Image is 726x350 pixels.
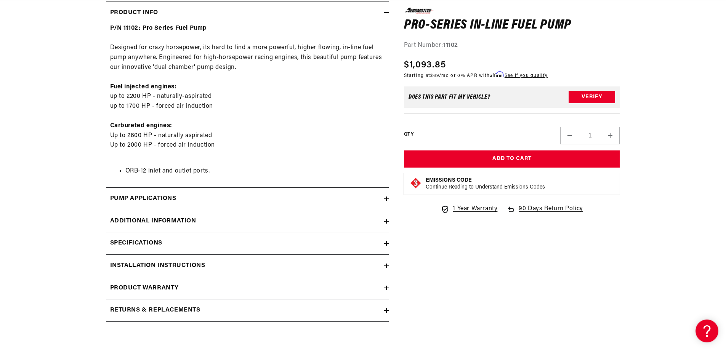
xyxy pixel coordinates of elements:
h2: Product Info [110,8,158,18]
label: QTY [404,131,413,138]
h2: Installation Instructions [110,261,205,271]
summary: Product Info [106,2,389,24]
strong: 11102 [443,42,458,48]
strong: Fuel injected engines: [110,84,177,90]
h2: Specifications [110,238,162,248]
span: 90 Days Return Policy [519,204,583,222]
summary: Product warranty [106,277,389,299]
span: Affirm [490,71,503,77]
p: Designed for crazy horsepower, its hard to find a more powerful, higher flowing, in-line fuel pum... [110,24,385,160]
strong: Emissions Code [426,177,472,183]
summary: Returns & replacements [106,299,389,321]
summary: Installation Instructions [106,255,389,277]
p: Starting at /mo or 0% APR with . [404,72,548,79]
span: 1 Year Warranty [453,204,497,214]
summary: Pump Applications [106,188,389,210]
span: $69 [430,73,439,78]
a: See if you qualify - Learn more about Affirm Financing (opens in modal) [505,73,548,78]
h2: Returns & replacements [110,305,200,315]
h2: Additional information [110,216,196,226]
h1: Pro-Series In-Line Fuel Pump [404,19,620,31]
h2: Pump Applications [110,194,176,204]
li: ORB-12 inlet and outlet ports. [125,166,385,176]
button: Verify [569,91,615,103]
button: Emissions CodeContinue Reading to Understand Emissions Codes [426,177,545,191]
a: 1 Year Warranty [441,204,497,214]
button: Add to Cart [404,150,620,168]
a: 90 Days Return Policy [506,204,583,222]
summary: Additional information [106,210,389,232]
p: Continue Reading to Understand Emissions Codes [426,184,545,191]
div: Part Number: [404,41,620,51]
div: Does This part fit My vehicle? [409,94,490,100]
summary: Specifications [106,232,389,254]
img: Emissions code [410,177,422,189]
strong: Carbureted engines: [110,123,172,129]
strong: P/N 11102: Pro Series Fuel Pump [110,25,207,31]
span: $1,093.85 [404,58,446,72]
h2: Product warranty [110,283,179,293]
